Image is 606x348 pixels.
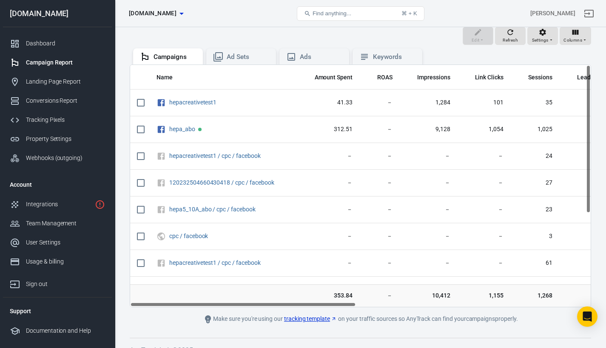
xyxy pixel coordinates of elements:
span: Sessions [528,73,552,82]
span: Find anything... [313,10,351,17]
span: － [366,232,393,241]
a: 120232504660430418 / cpc / facebook [169,179,274,186]
a: Integrations [3,195,112,214]
svg: Facebook Ads [156,98,166,108]
span: Refresh [503,36,518,44]
div: Property Settings [26,135,105,143]
a: User Settings [3,233,112,252]
span: Lead [577,73,591,82]
div: Sign out [26,280,105,289]
div: Account id: GXqx2G2u [530,9,575,18]
span: － [406,232,450,241]
span: 24 [517,152,552,160]
span: － [566,259,600,267]
button: Settings [527,27,558,45]
span: 9,128 [406,125,450,134]
a: Property Settings [3,129,112,149]
span: The number of times your ads were on screen. [406,72,450,82]
div: ⌘ + K [401,10,417,17]
span: The total return on ad spend [377,72,393,82]
a: Dashboard [3,34,112,53]
div: Open Intercom Messenger [577,306,597,327]
button: [DOMAIN_NAME] [125,6,187,21]
span: － [406,152,450,160]
div: Campaigns [154,53,196,62]
a: Sign out [3,271,112,294]
a: Team Management [3,214,112,233]
a: Landing Page Report [3,72,112,91]
a: hepacreativetest1 [169,99,216,106]
span: － [566,205,600,214]
span: Name [156,73,184,82]
svg: Unknown Facebook [156,178,166,188]
span: 61 [517,259,552,267]
a: Conversions Report [3,91,112,110]
span: － [464,259,504,267]
span: 23 [517,205,552,214]
a: hepa_abo [169,126,195,132]
div: Usage & billing [26,257,105,266]
div: Tracking Pixels [26,115,105,124]
a: cpc / facebook [169,233,208,239]
div: Ads [300,53,342,62]
span: － [304,152,353,160]
span: － [566,152,600,160]
span: － [366,205,393,214]
div: Conversions Report [26,96,105,105]
span: － [464,232,504,241]
span: － [566,98,600,107]
span: － [366,179,393,187]
div: scrollable content [130,65,591,307]
span: Columns [563,36,582,44]
span: － [366,152,393,160]
svg: Unknown Facebook [156,205,166,215]
button: Refresh [495,27,526,45]
span: － [464,152,504,160]
span: The estimated total amount of money you've spent on your campaign, ad set or ad during its schedule. [304,72,353,82]
span: hepa_abo [169,126,196,132]
span: － [406,179,450,187]
svg: UTM & Web Traffic [156,231,166,241]
span: Name [156,73,173,82]
span: － [566,179,600,187]
span: 1,054 [464,125,504,134]
div: Campaign Report [26,58,105,67]
span: hepacreativetest1 / cpc / facebook [169,153,262,159]
span: － [566,232,600,241]
span: － [566,292,600,300]
span: The number of clicks on links within the ad that led to advertiser-specified destinations [464,72,504,82]
div: User Settings [26,238,105,247]
a: Sign out [579,3,599,24]
span: The number of clicks on links within the ad that led to advertiser-specified destinations [475,72,504,82]
span: 35 [517,98,552,107]
span: 1,025 [517,125,552,134]
span: 120232504660430418 / cpc / facebook [169,180,276,185]
span: Impressions [417,73,450,82]
a: tracking template [284,314,337,323]
span: cpc / facebook [169,233,209,239]
a: Campaign Report [3,53,112,72]
span: 10,412 [406,292,450,300]
span: － [366,259,393,267]
span: 101 [464,98,504,107]
span: － [406,259,450,267]
a: hepa5_10A_abo / cpc / facebook [169,206,256,213]
span: － [366,125,393,134]
div: Dashboard [26,39,105,48]
span: － [366,98,393,107]
div: Documentation and Help [26,326,105,335]
span: Lead [566,73,591,82]
button: Columns [560,27,591,45]
span: 1,155 [464,292,504,300]
a: Usage & billing [3,252,112,271]
span: 41.33 [304,98,353,107]
span: Active [198,128,202,131]
span: hepa5_10A_abo / cpc / facebook [169,206,257,212]
a: hepacreativetest1 / cpc / facebook [169,259,261,266]
div: Ad Sets [227,53,269,62]
li: Account [3,174,112,195]
a: hepacreativetest1 / cpc / facebook [169,152,261,159]
div: Keywords [373,53,415,62]
div: Webhooks (outgoing) [26,154,105,163]
span: － [304,205,353,214]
